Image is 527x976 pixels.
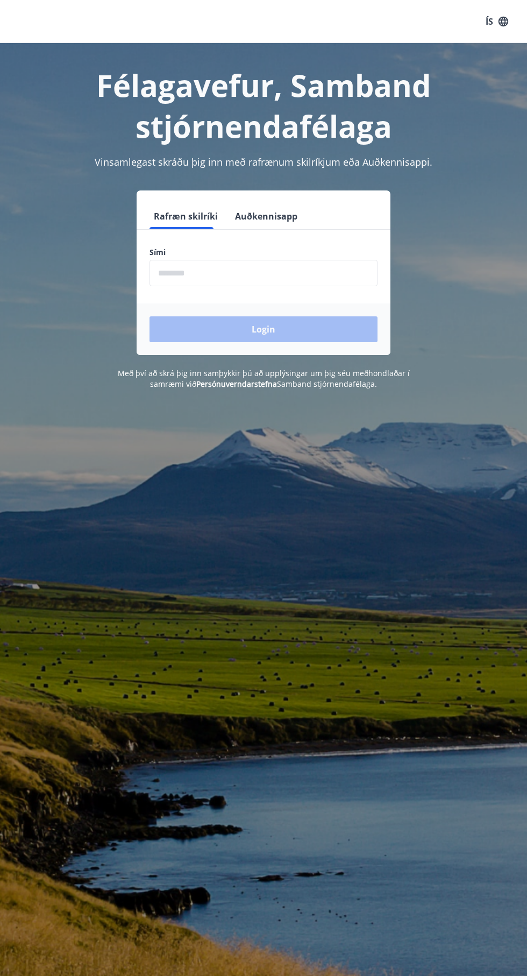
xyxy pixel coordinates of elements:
[196,379,277,389] a: Persónuverndarstefna
[149,203,222,229] button: Rafræn skilríki
[95,155,432,168] span: Vinsamlegast skráðu þig inn með rafrænum skilríkjum eða Auðkennisappi.
[231,203,302,229] button: Auðkennisapp
[118,368,410,389] span: Með því að skrá þig inn samþykkir þú að upplýsingar um þig séu meðhöndlaðar í samræmi við Samband...
[13,65,514,146] h1: Félagavefur, Samband stjórnendafélaga
[149,247,378,258] label: Sími
[480,12,514,31] button: ÍS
